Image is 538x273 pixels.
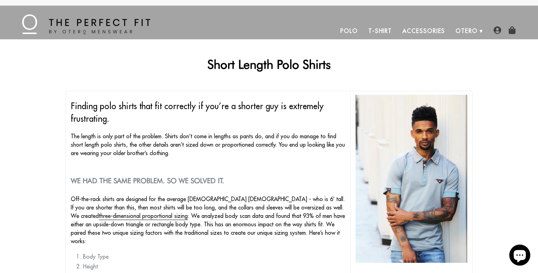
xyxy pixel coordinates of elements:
[99,212,188,220] a: three-dimensional proportional sizing
[71,177,345,185] h2: We had the same problem. So we solved it.
[508,26,516,34] img: shopping-bag-icon.png
[71,132,345,157] p: The length is only part of the problem. Shirts don’t come in lengths as pants do, and if you do m...
[71,101,324,124] span: Finding polo shirts that fit correctly if you’re a shorter guy is extremely frustrating.
[71,195,345,245] span: Off-the-rack shirts are designed for the average [DEMOGRAPHIC_DATA] [DEMOGRAPHIC_DATA] - who is 6...
[65,57,473,72] h1: Short Length Polo Shirts
[507,245,532,267] inbox-online-store-chat: Shopify online store chat
[450,22,483,39] a: Otero
[83,262,345,271] li: Height
[363,22,397,39] a: T-Shirt
[335,22,363,39] a: Polo
[83,252,345,261] li: Body Type
[356,95,467,263] img: short length polo shirts
[494,26,501,34] img: user-account-icon.png
[22,14,150,34] img: The Perfect Fit - by Otero Menswear - Logo
[397,22,450,39] a: Accessories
